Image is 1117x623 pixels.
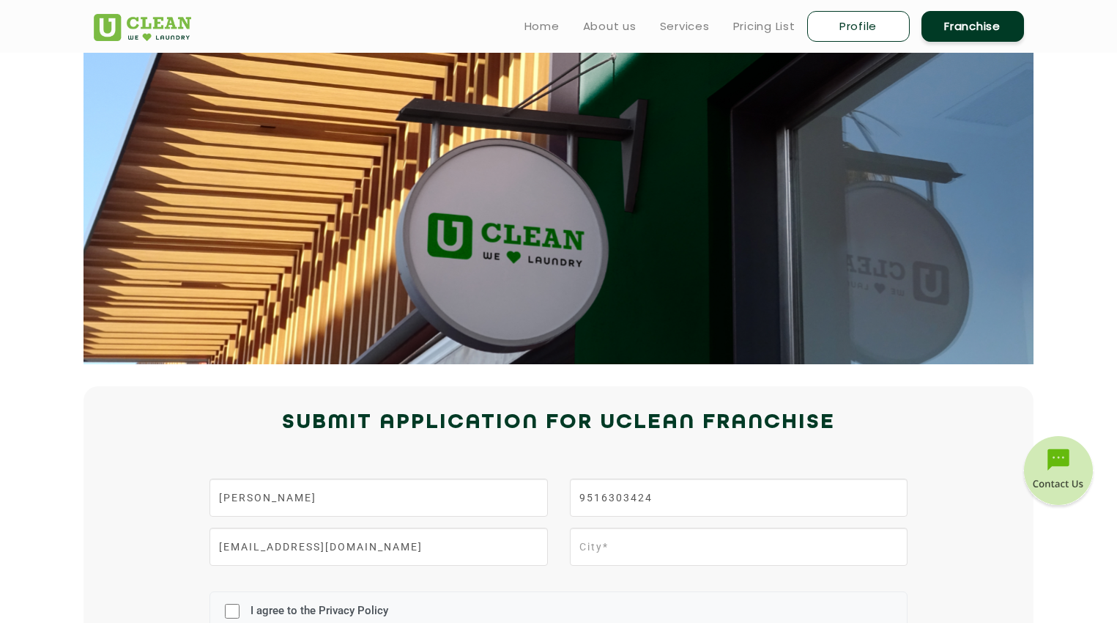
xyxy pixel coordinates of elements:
[570,528,908,566] input: City*
[660,18,710,35] a: Services
[209,479,547,517] input: Name*
[733,18,795,35] a: Pricing List
[209,528,547,566] input: Email Id*
[94,405,1024,440] h2: Submit Application for UCLEAN FRANCHISE
[524,18,560,35] a: Home
[94,14,191,41] img: UClean Laundry and Dry Cleaning
[570,479,908,517] input: Phone Number*
[583,18,637,35] a: About us
[921,11,1024,42] a: Franchise
[807,11,910,42] a: Profile
[1022,436,1095,509] img: contact-btn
